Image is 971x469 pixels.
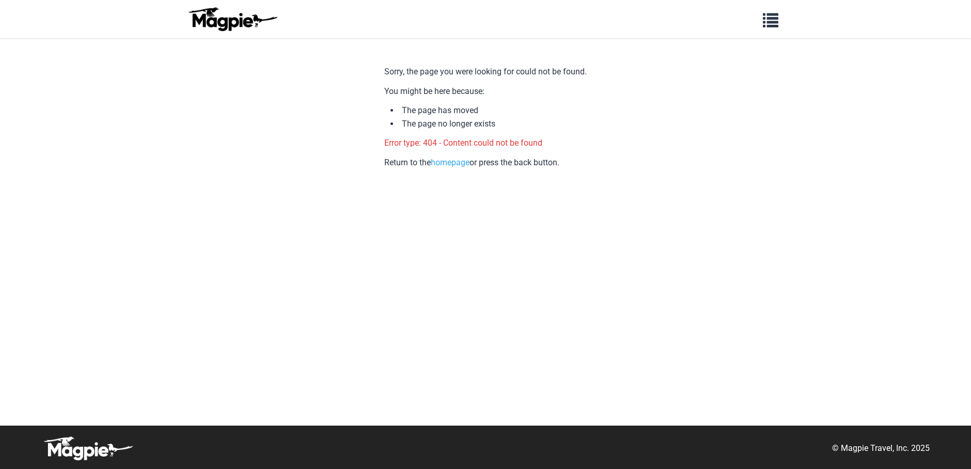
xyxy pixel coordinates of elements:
p: Return to the or press the back button. [384,156,587,169]
li: The page has moved [390,104,587,117]
a: homepage [431,158,469,167]
p: Sorry, the page you were looking for could not be found. [384,65,587,79]
p: Error type: 404 - Content could not be found [384,136,587,150]
li: The page no longer exists [390,117,587,131]
p: You might be here because: [384,85,587,98]
p: © Magpie Travel, Inc. 2025 [832,442,930,455]
img: logo-white-d94fa1abed81b67a048b3d0f0ab5b955.png [41,436,134,461]
img: logo-ab69f6fb50320c5b225c76a69d11143b.png [186,7,279,32]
